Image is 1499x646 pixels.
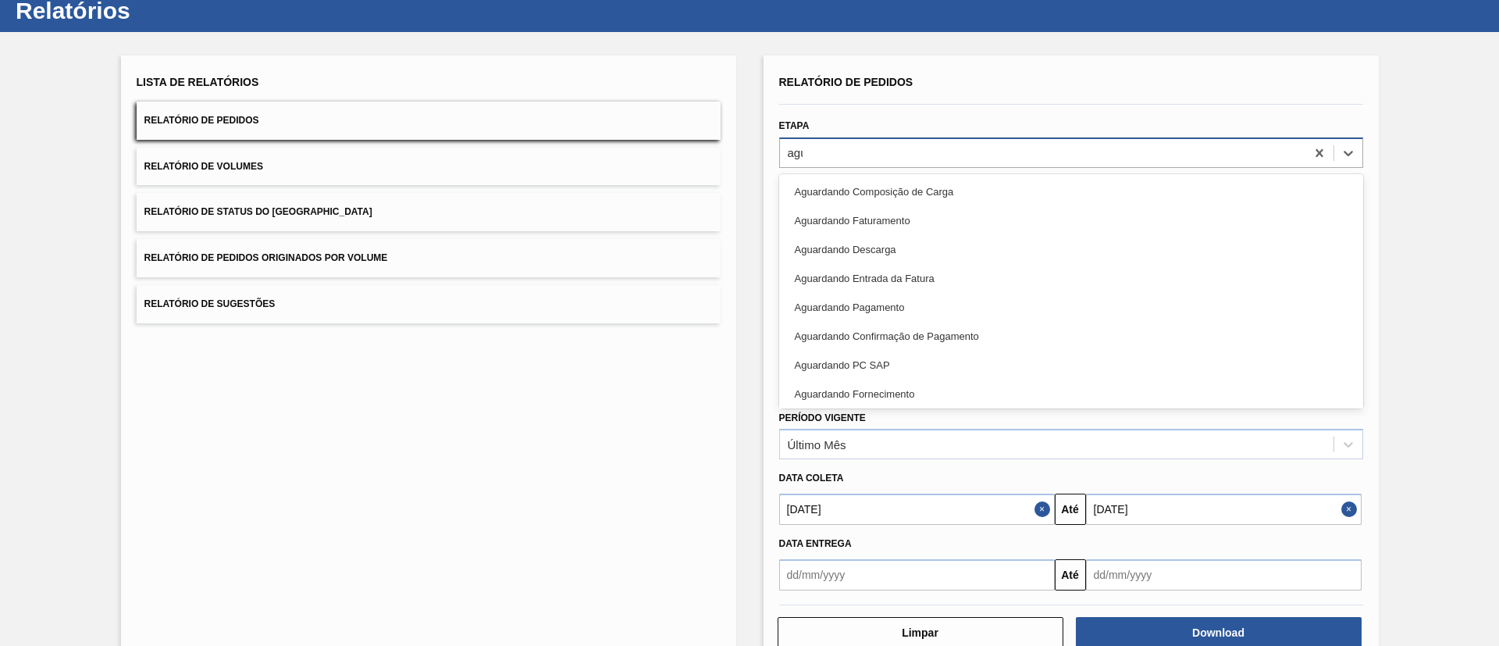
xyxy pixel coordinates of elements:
button: Close [1034,494,1055,525]
span: Relatório de Pedidos Originados por Volume [144,252,388,263]
span: Relatório de Sugestões [144,298,276,309]
span: Relatório de Pedidos [144,115,259,126]
div: Aguardando Composição de Carga [779,177,1363,206]
input: dd/mm/yyyy [779,559,1055,591]
input: dd/mm/yyyy [1086,494,1362,525]
div: Aguardando Fornecimento [779,380,1363,409]
div: Aguardando Entrada da Fatura [779,264,1363,293]
label: Período Vigente [779,412,866,423]
span: Data Entrega [779,538,852,549]
span: Relatório de Volumes [144,161,263,172]
button: Até [1055,494,1086,525]
div: Aguardando PC SAP [779,351,1363,380]
span: Relatório de Pedidos [779,76,913,88]
span: Relatório de Status do [GEOGRAPHIC_DATA] [144,206,372,217]
div: Último Mês [788,438,846,451]
button: Até [1055,559,1086,591]
span: Lista de Relatórios [137,76,259,88]
div: Aguardando Descarga [779,235,1363,264]
div: Aguardando Confirmação de Pagamento [779,322,1363,351]
button: Relatório de Pedidos Originados por Volume [137,239,721,277]
h1: Relatórios [16,2,293,20]
button: Close [1341,494,1362,525]
button: Relatório de Status do [GEOGRAPHIC_DATA] [137,193,721,231]
span: Data coleta [779,473,844,484]
div: Aguardando Pagamento [779,293,1363,322]
input: dd/mm/yyyy [1086,559,1362,591]
button: Relatório de Sugestões [137,285,721,323]
label: Etapa [779,120,810,131]
input: dd/mm/yyyy [779,494,1055,525]
div: Aguardando Faturamento [779,206,1363,235]
button: Relatório de Volumes [137,148,721,186]
button: Relatório de Pedidos [137,102,721,140]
